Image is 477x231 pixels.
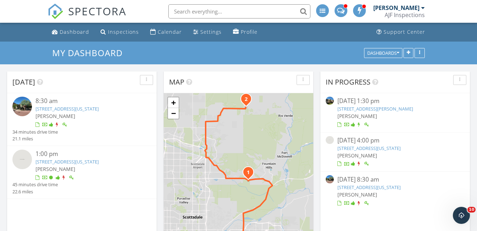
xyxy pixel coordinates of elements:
div: Calendar [158,28,182,35]
span: [PERSON_NAME] [337,191,377,198]
span: 10 [467,207,476,213]
i: 2 [245,97,248,102]
div: 22.6 miles [12,188,58,195]
a: [DATE] 4:00 pm [STREET_ADDRESS][US_STATE] [PERSON_NAME] [326,136,465,168]
a: Calendar [147,26,185,39]
div: [DATE] 4:00 pm [337,136,453,145]
img: streetview [12,150,32,169]
span: [PERSON_NAME] [36,166,75,172]
a: [STREET_ADDRESS][PERSON_NAME] [337,106,413,112]
a: Settings [190,26,224,39]
div: Support Center [384,28,425,35]
a: [STREET_ADDRESS][US_STATE] [337,145,401,151]
span: [PERSON_NAME] [337,113,377,119]
button: Dashboards [364,48,402,58]
i: 1 [247,170,250,175]
img: streetview [326,136,334,144]
div: 21.1 miles [12,135,58,142]
a: [DATE] 8:30 am [STREET_ADDRESS][US_STATE] [PERSON_NAME] [326,175,465,207]
a: 1:00 pm [STREET_ADDRESS][US_STATE] [PERSON_NAME] 45 minutes drive time 22.6 miles [12,150,151,195]
a: [STREET_ADDRESS][US_STATE] [337,184,401,190]
img: 9569395%2Fcover_photos%2FQmZq3jTQyyHnfgwPxH9z%2Fsmall.jpg [326,175,334,183]
div: Dashboard [60,28,89,35]
a: SPECTORA [48,10,126,25]
a: [DATE] 1:30 pm [STREET_ADDRESS][PERSON_NAME] [PERSON_NAME] [326,97,465,128]
div: 10055 N 142nd St 1010, Scottsdale, Arizona 85259 [248,172,253,176]
a: Inspections [98,26,142,39]
div: Profile [241,28,258,35]
div: 1:00 pm [36,150,140,159]
img: The Best Home Inspection Software - Spectora [48,4,63,19]
a: Zoom out [168,108,179,119]
span: [PERSON_NAME] [36,113,75,119]
div: 28423 N 139th St , Scottsdale, Arizona 85262 [246,99,250,103]
div: 8:30 am [36,97,140,106]
a: Profile [230,26,260,39]
div: 45 minutes drive time [12,181,58,188]
div: Dashboards [367,50,399,55]
div: Settings [200,28,222,35]
iframe: Intercom live chat [453,207,470,224]
a: 8:30 am [STREET_ADDRESS][US_STATE] [PERSON_NAME] 34 minutes drive time 21.1 miles [12,97,151,142]
span: [PERSON_NAME] [337,152,377,159]
a: My Dashboard [52,47,129,59]
a: Support Center [374,26,428,39]
a: Zoom in [168,97,179,108]
span: In Progress [326,77,370,87]
a: [STREET_ADDRESS][US_STATE] [36,106,99,112]
div: [DATE] 8:30 am [337,175,453,184]
img: 9479475%2Fcover_photos%2Fzmk8J6ZCWmjngMZ4xrh1%2Fsmall.jpg [326,97,334,105]
div: AJF Inspections [385,11,425,18]
div: Inspections [108,28,139,35]
a: Dashboard [49,26,92,39]
span: SPECTORA [68,4,126,18]
div: [PERSON_NAME] [373,4,419,11]
span: [DATE] [12,77,35,87]
div: [DATE] 1:30 pm [337,97,453,106]
img: 9569395%2Fcover_photos%2FQmZq3jTQyyHnfgwPxH9z%2Fsmall.jpg [12,97,32,116]
div: 34 minutes drive time [12,129,58,135]
span: Map [169,77,184,87]
a: [STREET_ADDRESS][US_STATE] [36,159,99,165]
input: Search everything... [168,4,310,18]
